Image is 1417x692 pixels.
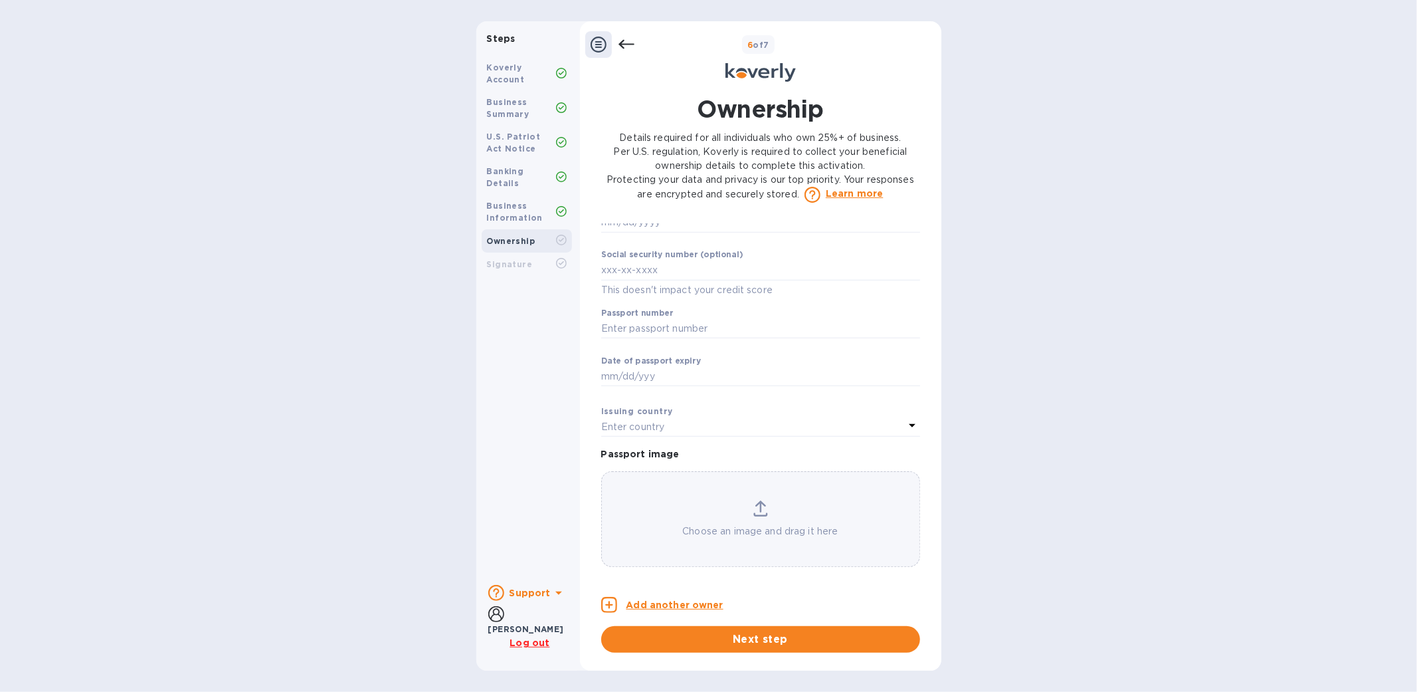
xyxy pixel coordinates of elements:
input: xxx-xx-xxxx [601,261,920,281]
b: Business Information [487,201,543,223]
span: 6 [747,40,753,50]
label: Social security number (optional) [601,251,743,259]
b: Banking Details [487,166,524,188]
span: Next step [612,632,909,647]
b: of 7 [747,40,769,50]
h1: Ownership [698,92,824,126]
p: Details required for all individuals who own 25%+ of business. Per U.S. regulation, Koverly is re... [601,131,920,203]
a: Learn more [826,187,884,200]
b: Steps [487,33,516,44]
p: Add another owner [626,598,723,612]
p: Enter country [601,420,665,434]
b: Issuing country [601,406,673,416]
b: [PERSON_NAME] [488,624,564,634]
p: Passport image [601,447,920,461]
input: mm/dd/yyy [601,367,920,387]
b: Ownership [487,236,535,246]
input: Enter passport number [601,319,920,339]
label: Date of passport expiry [601,357,701,365]
b: Support [510,588,551,598]
p: Choose an image and drag it here [602,524,919,538]
button: Next step [601,626,920,653]
b: Signature [487,259,533,269]
p: This doesn't impact your credit score [601,283,920,298]
u: Log out [510,637,549,648]
b: U.S. Patriot Act Notice [487,132,541,154]
button: Add another owner [601,597,723,613]
b: Business Summary [487,97,529,119]
b: Koverly Account [487,62,525,84]
label: Passport number [601,309,673,317]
